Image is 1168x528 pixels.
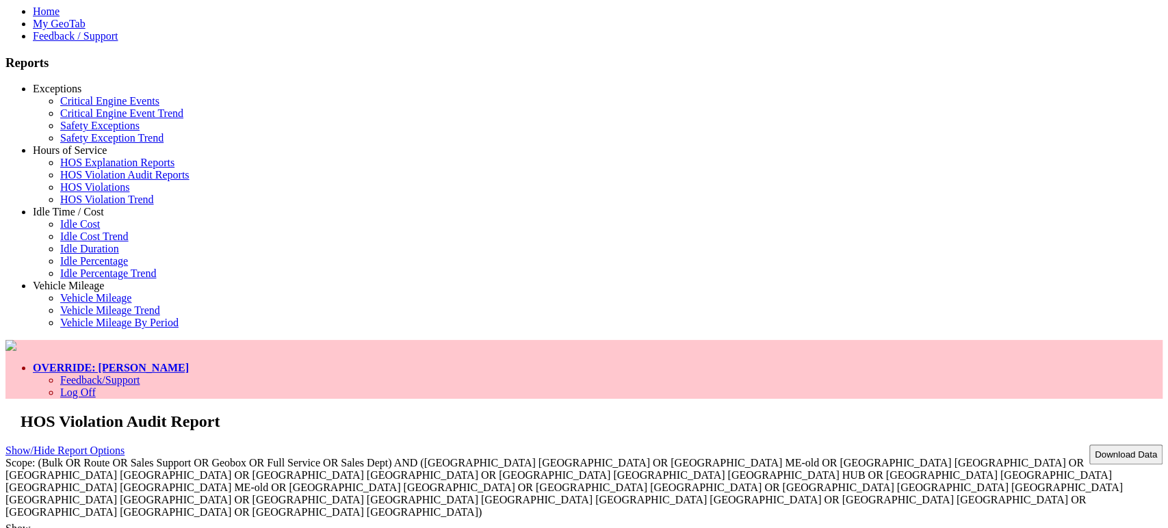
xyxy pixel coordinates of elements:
[60,157,174,168] a: HOS Explanation Reports
[5,55,1163,70] h3: Reports
[60,132,164,144] a: Safety Exception Trend
[1089,445,1163,464] button: Download Data
[33,18,86,29] a: My GeoTab
[60,304,160,316] a: Vehicle Mileage Trend
[60,218,100,230] a: Idle Cost
[60,386,96,398] a: Log Off
[60,169,190,181] a: HOS Violation Audit Reports
[33,5,60,17] a: Home
[33,83,81,94] a: Exceptions
[60,230,129,242] a: Idle Cost Trend
[60,181,129,193] a: HOS Violations
[60,107,183,119] a: Critical Engine Event Trend
[60,317,179,328] a: Vehicle Mileage By Period
[60,95,159,107] a: Critical Engine Events
[33,144,107,156] a: Hours of Service
[60,267,156,279] a: Idle Percentage Trend
[33,30,118,42] a: Feedback / Support
[5,340,16,351] img: pepsilogo.png
[33,206,104,217] a: Idle Time / Cost
[33,280,104,291] a: Vehicle Mileage
[60,255,128,267] a: Idle Percentage
[33,362,189,373] a: OVERRIDE: [PERSON_NAME]
[21,412,1163,431] h2: HOS Violation Audit Report
[60,243,119,254] a: Idle Duration
[5,457,1123,518] span: Scope: (Bulk OR Route OR Sales Support OR Geobox OR Full Service OR Sales Dept) AND ([GEOGRAPHIC_...
[60,194,154,205] a: HOS Violation Trend
[60,292,131,304] a: Vehicle Mileage
[60,120,140,131] a: Safety Exceptions
[5,441,125,460] a: Show/Hide Report Options
[60,374,140,386] a: Feedback/Support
